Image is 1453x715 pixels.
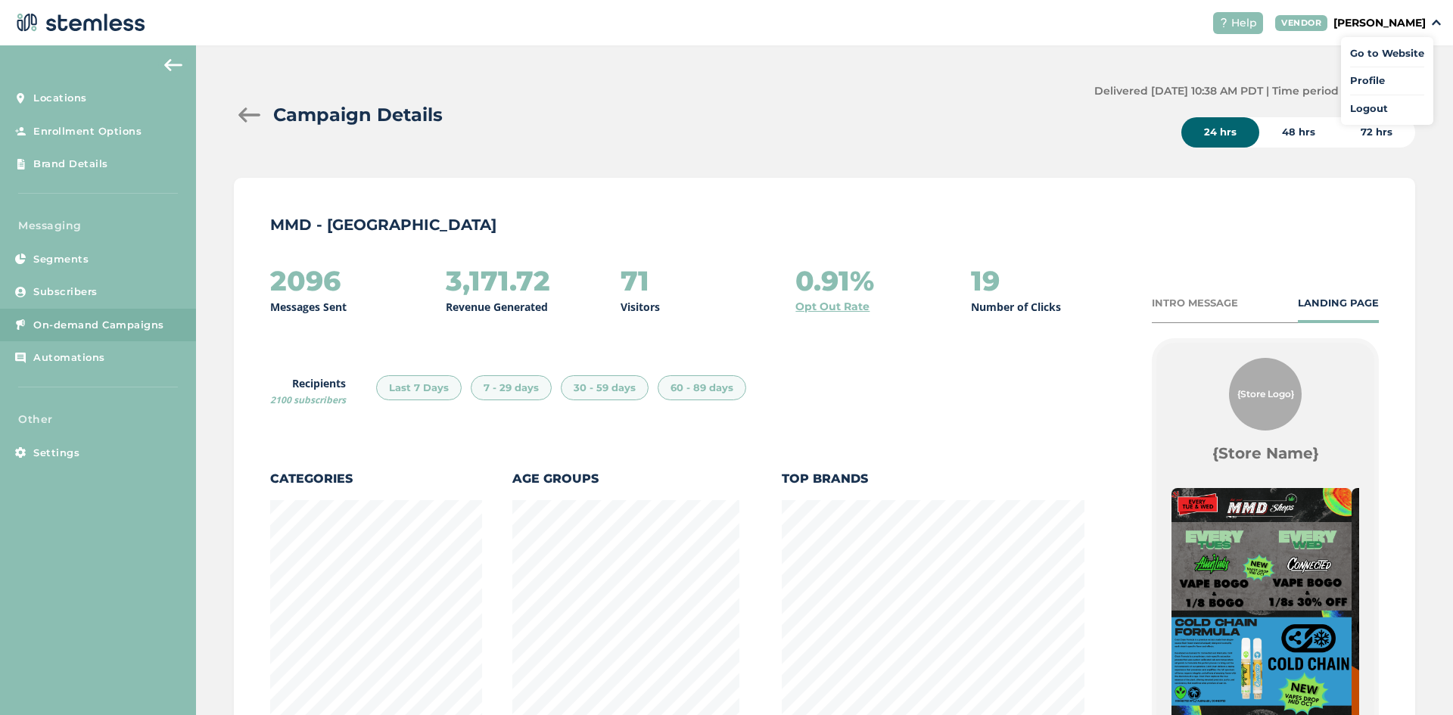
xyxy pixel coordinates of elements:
[1275,15,1327,31] div: VENDOR
[33,350,105,365] span: Automations
[33,252,89,267] span: Segments
[164,59,182,71] img: icon-arrow-back-accent-c549486e.svg
[621,266,649,296] h2: 71
[270,266,341,296] h2: 2096
[376,375,462,401] div: Last 7 Days
[33,91,87,106] span: Locations
[1377,642,1453,715] iframe: Chat Widget
[795,266,874,296] h2: 0.91%
[795,299,870,315] a: Opt Out Rate
[1094,83,1415,99] label: Delivered [DATE] 10:38 AM PDT | Time period after delivery
[1338,117,1415,148] div: 72 hrs
[33,124,142,139] span: Enrollment Options
[1212,443,1319,464] label: {Store Name}
[512,470,739,488] label: Age Groups
[270,393,346,406] span: 2100 subscribers
[270,375,346,407] label: Recipients
[782,470,1084,488] label: Top Brands
[270,470,482,488] label: Categories
[273,101,443,129] h2: Campaign Details
[1333,15,1426,31] p: [PERSON_NAME]
[561,375,649,401] div: 30 - 59 days
[1181,117,1259,148] div: 24 hrs
[33,446,79,461] span: Settings
[1237,387,1294,401] span: {Store Logo}
[1298,296,1379,311] div: LANDING PAGE
[270,299,347,315] p: Messages Sent
[33,284,98,300] span: Subscribers
[1219,18,1228,27] img: icon-help-white-03924b79.svg
[471,375,552,401] div: 7 - 29 days
[621,299,660,315] p: Visitors
[658,375,746,401] div: 60 - 89 days
[971,299,1061,315] p: Number of Clicks
[1152,296,1238,311] div: INTRO MESSAGE
[33,157,108,172] span: Brand Details
[12,8,145,38] img: logo-dark-0685b13c.svg
[1350,73,1424,89] a: Profile
[270,214,1379,235] p: MMD - [GEOGRAPHIC_DATA]
[446,299,548,315] p: Revenue Generated
[1231,15,1257,31] span: Help
[1350,101,1424,117] a: Logout
[1350,46,1424,61] a: Go to Website
[1432,20,1441,26] img: icon_down-arrow-small-66adaf34.svg
[1259,117,1338,148] div: 48 hrs
[446,266,550,296] h2: 3,171.72
[971,266,1000,296] h2: 19
[33,318,164,333] span: On-demand Campaigns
